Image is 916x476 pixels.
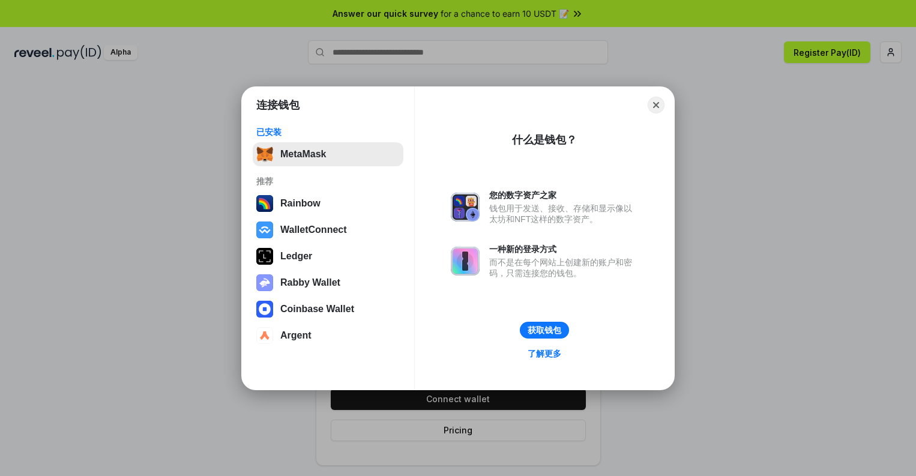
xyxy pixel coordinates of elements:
img: svg+xml,%3Csvg%20width%3D%22120%22%20height%3D%22120%22%20viewBox%3D%220%200%20120%20120%22%20fil... [256,195,273,212]
img: svg+xml,%3Csvg%20fill%3D%22none%22%20height%3D%2233%22%20viewBox%3D%220%200%2035%2033%22%20width%... [256,146,273,163]
a: 了解更多 [520,346,568,361]
img: svg+xml,%3Csvg%20xmlns%3D%22http%3A%2F%2Fwww.w3.org%2F2000%2Fsvg%22%20fill%3D%22none%22%20viewBox... [451,247,480,276]
div: WalletConnect [280,224,347,235]
button: Close [648,97,664,113]
div: MetaMask [280,149,326,160]
div: Rainbow [280,198,321,209]
div: 获取钱包 [528,325,561,336]
img: svg+xml,%3Csvg%20xmlns%3D%22http%3A%2F%2Fwww.w3.org%2F2000%2Fsvg%22%20width%3D%2228%22%20height%3... [256,248,273,265]
div: 了解更多 [528,348,561,359]
h1: 连接钱包 [256,98,300,112]
button: 获取钱包 [520,322,569,339]
img: svg+xml,%3Csvg%20width%3D%2228%22%20height%3D%2228%22%20viewBox%3D%220%200%2028%2028%22%20fill%3D... [256,327,273,344]
button: Rabby Wallet [253,271,403,295]
div: 什么是钱包？ [512,133,577,147]
img: svg+xml,%3Csvg%20width%3D%2228%22%20height%3D%2228%22%20viewBox%3D%220%200%2028%2028%22%20fill%3D... [256,221,273,238]
div: 推荐 [256,176,400,187]
button: Ledger [253,244,403,268]
div: 您的数字资产之家 [489,190,638,200]
button: MetaMask [253,142,403,166]
div: 钱包用于发送、接收、存储和显示像以太坊和NFT这样的数字资产。 [489,203,638,224]
div: 已安装 [256,127,400,137]
div: Argent [280,330,312,341]
img: svg+xml,%3Csvg%20xmlns%3D%22http%3A%2F%2Fwww.w3.org%2F2000%2Fsvg%22%20fill%3D%22none%22%20viewBox... [256,274,273,291]
div: 而不是在每个网站上创建新的账户和密码，只需连接您的钱包。 [489,257,638,279]
button: WalletConnect [253,218,403,242]
div: Rabby Wallet [280,277,340,288]
button: Coinbase Wallet [253,297,403,321]
button: Rainbow [253,191,403,215]
div: Ledger [280,251,312,262]
div: Coinbase Wallet [280,304,354,315]
img: svg+xml,%3Csvg%20xmlns%3D%22http%3A%2F%2Fwww.w3.org%2F2000%2Fsvg%22%20fill%3D%22none%22%20viewBox... [451,193,480,221]
button: Argent [253,324,403,348]
div: 一种新的登录方式 [489,244,638,255]
img: svg+xml,%3Csvg%20width%3D%2228%22%20height%3D%2228%22%20viewBox%3D%220%200%2028%2028%22%20fill%3D... [256,301,273,318]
